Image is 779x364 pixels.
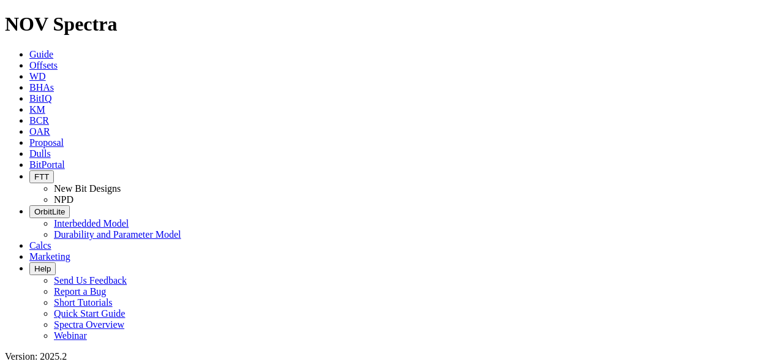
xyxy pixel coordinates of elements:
[54,308,125,319] a: Quick Start Guide
[54,229,181,240] a: Durability and Parameter Model
[54,194,73,205] a: NPD
[34,264,51,273] span: Help
[54,286,106,297] a: Report a Bug
[29,159,65,170] a: BitPortal
[54,183,121,194] a: New Bit Designs
[29,240,51,251] a: Calcs
[34,207,65,216] span: OrbitLite
[29,93,51,104] a: BitIQ
[54,275,127,286] a: Send Us Feedback
[29,49,53,59] a: Guide
[29,262,56,275] button: Help
[5,13,774,36] h1: NOV Spectra
[29,60,58,70] a: Offsets
[29,148,51,159] a: Dulls
[29,170,54,183] button: FTT
[54,319,124,330] a: Spectra Overview
[34,172,49,181] span: FTT
[5,351,774,362] div: Version: 2025.2
[29,251,70,262] a: Marketing
[29,82,54,93] a: BHAs
[29,137,64,148] a: Proposal
[29,71,46,82] a: WD
[54,330,87,341] a: Webinar
[29,104,45,115] a: KM
[54,297,113,308] a: Short Tutorials
[29,126,50,137] a: OAR
[29,115,49,126] a: BCR
[54,218,129,229] a: Interbedded Model
[29,205,70,218] button: OrbitLite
